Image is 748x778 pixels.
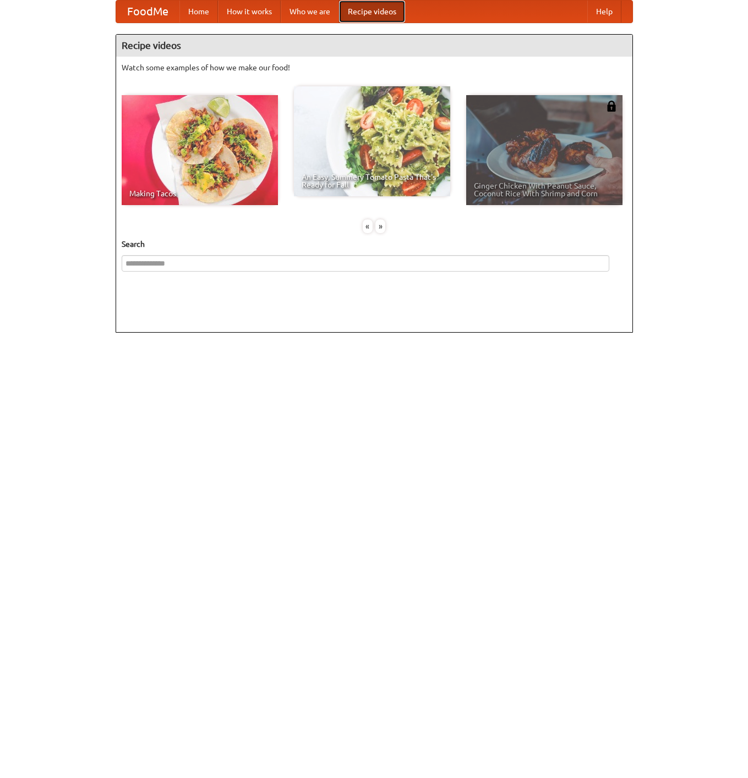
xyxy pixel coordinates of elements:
a: Who we are [281,1,339,23]
div: « [363,219,373,233]
a: Making Tacos [122,95,278,205]
p: Watch some examples of how we make our food! [122,62,627,73]
a: FoodMe [116,1,179,23]
h4: Recipe videos [116,35,632,57]
div: » [375,219,385,233]
span: An Easy, Summery Tomato Pasta That's Ready for Fall [302,173,443,189]
a: How it works [218,1,281,23]
img: 483408.png [606,101,617,112]
a: Help [587,1,621,23]
h5: Search [122,239,627,250]
a: An Easy, Summery Tomato Pasta That's Ready for Fall [294,86,450,196]
span: Making Tacos [129,190,270,197]
a: Recipe videos [339,1,405,23]
a: Home [179,1,218,23]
